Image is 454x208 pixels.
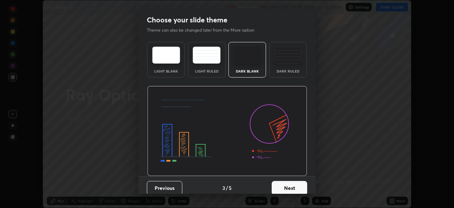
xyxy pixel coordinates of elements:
div: Light Ruled [193,69,221,73]
img: lightTheme.e5ed3b09.svg [152,47,180,64]
div: Dark Ruled [274,69,302,73]
h4: 5 [229,184,232,192]
img: lightRuledTheme.5fabf969.svg [193,47,221,64]
img: darkTheme.f0cc69e5.svg [233,47,261,64]
h2: Choose your slide theme [147,15,227,25]
img: darkThemeBanner.d06ce4a2.svg [147,86,307,176]
h4: / [226,184,228,192]
button: Next [272,181,307,195]
button: Previous [147,181,182,195]
p: Theme can also be changed later from the More option [147,27,262,33]
img: darkRuledTheme.de295e13.svg [274,47,302,64]
div: Light Blank [152,69,180,73]
h4: 3 [222,184,225,192]
div: Dark Blank [233,69,261,73]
